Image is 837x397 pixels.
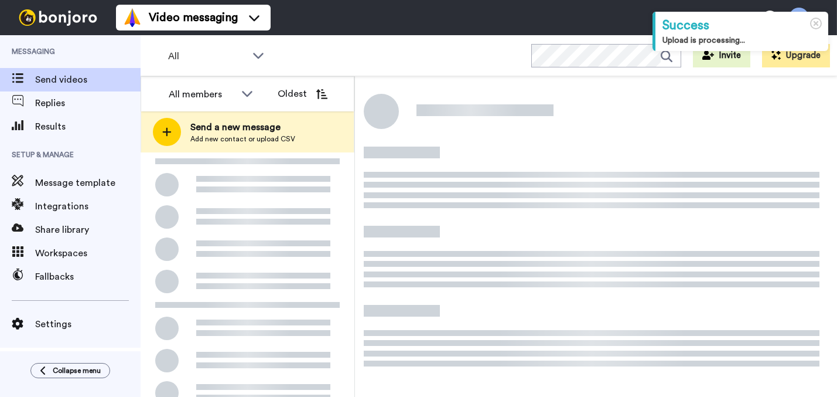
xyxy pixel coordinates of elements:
div: All members [169,87,235,101]
div: Upload is processing... [662,35,821,46]
button: Upgrade [762,44,830,67]
button: Collapse menu [30,363,110,378]
span: Integrations [35,199,141,213]
div: Success [662,16,821,35]
span: Send a new message [190,120,295,134]
span: Message template [35,176,141,190]
span: Send videos [35,73,141,87]
span: Add new contact or upload CSV [190,134,295,144]
span: Collapse menu [53,366,101,375]
span: Workspaces [35,246,141,260]
img: bj-logo-header-white.svg [14,9,102,26]
button: Oldest [269,82,336,106]
span: Video messaging [149,9,238,26]
span: Replies [35,96,141,110]
span: Results [35,120,141,134]
span: All [168,49,247,63]
img: vm-color.svg [123,8,142,27]
span: Share library [35,223,141,237]
button: Invite [693,44,750,67]
span: Settings [35,317,141,331]
span: Fallbacks [35,270,141,284]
